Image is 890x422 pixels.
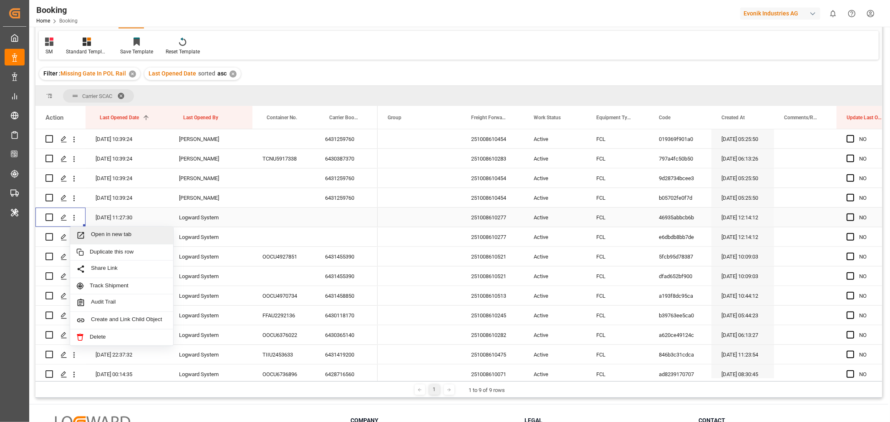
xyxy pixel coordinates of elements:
div: [DATE] 10:39:24 [86,149,169,168]
div: Press SPACE to select this row. [35,286,378,306]
div: [DATE] 10:09:03 [711,266,774,286]
span: Freight Forwarder's Reference No. [471,115,506,121]
div: e6dbdb8bb7de [649,227,711,246]
div: FCL [586,364,649,384]
div: OOCU4970734 [252,286,315,305]
div: b39763ee5ca0 [649,306,711,325]
div: FCL [586,325,649,344]
div: FCL [586,286,649,305]
div: NO [859,228,889,247]
div: [PERSON_NAME] [169,149,252,168]
div: Active [524,208,586,227]
div: 5fcb95d78387 [649,247,711,266]
div: [DATE] 05:44:23 [711,306,774,325]
span: Comments/Remarks [784,115,819,121]
div: 019369f901a0 [649,129,711,148]
div: 251008610454 [461,129,524,148]
div: Active [524,286,586,305]
div: Logward System [169,345,252,364]
span: Equipment Type [596,115,631,121]
span: Work Status [534,115,561,121]
div: 6431419200 [315,345,378,364]
div: 6430365140 [315,325,378,344]
div: Action [45,114,63,121]
div: [DATE] 05:25:50 [711,188,774,207]
div: FCL [586,306,649,325]
div: Press SPACE to select this row. [35,364,378,384]
div: Press SPACE to select this row. [35,168,378,188]
span: Group [388,115,401,121]
div: dfad652bf900 [649,266,711,286]
div: 1 [429,384,440,395]
div: [DATE] 22:37:32 [86,345,169,364]
div: Logward System [169,227,252,246]
div: Logward System [169,286,252,305]
div: FCL [586,168,649,188]
div: 251008610282 [461,325,524,344]
div: 6431259760 [315,168,378,188]
span: Missing Gate In POL Rail [61,70,126,77]
div: Active [524,129,586,148]
span: Filter : [43,70,61,77]
div: Logward System [169,306,252,325]
div: TIIU2453633 [252,345,315,364]
div: b05702fe0f7d [649,188,711,207]
div: FCL [586,345,649,364]
div: FCL [586,129,649,148]
div: NO [859,208,889,227]
div: [PERSON_NAME] [169,188,252,207]
div: TCNU5917338 [252,149,315,168]
div: [DATE] 10:44:12 [711,286,774,305]
button: Evonik Industries AG [740,5,824,21]
div: 6431458850 [315,286,378,305]
div: 6430118170 [315,306,378,325]
div: Press SPACE to select this row. [35,129,378,149]
div: Press SPACE to select this row. [35,208,378,227]
div: [PERSON_NAME] [169,129,252,148]
div: NO [859,188,889,208]
div: NO [859,149,889,168]
div: Press SPACE to select this row. [35,306,378,325]
div: Press SPACE to select this row. [35,149,378,168]
span: Last Opened Date [149,70,196,77]
div: Standard Templates [66,48,108,55]
div: [DATE] 12:14:12 [711,227,774,246]
div: FCL [586,149,649,168]
div: 251008610277 [461,208,524,227]
div: 251008610283 [461,149,524,168]
div: 251008610475 [461,345,524,364]
div: Active [524,306,586,325]
div: 6431455390 [315,266,378,286]
div: 251008610521 [461,266,524,286]
div: FFAU2292136 [252,306,315,325]
div: NO [859,326,889,345]
span: Carrier SCAC [82,93,112,99]
span: asc [217,70,227,77]
div: Logward System [169,266,252,286]
div: FCL [586,227,649,246]
div: Active [524,168,586,188]
div: Logward System [169,247,252,266]
a: Home [36,18,50,24]
div: [DATE] 00:14:35 [86,364,169,384]
div: SM [45,48,53,55]
div: 251008610454 [461,188,524,207]
div: ✕ [129,70,136,78]
div: Active [524,364,586,384]
div: 846b3c31cdca [649,345,711,364]
div: FCL [586,188,649,207]
span: Container No. [267,115,297,121]
div: [DATE] 06:13:27 [711,325,774,344]
div: 46935abbcb6b [649,208,711,227]
span: Last Opened Date [100,115,139,121]
div: 251008610245 [461,306,524,325]
div: FCL [586,266,649,286]
div: [DATE] 05:25:50 [711,168,774,188]
button: show 0 new notifications [824,4,842,23]
div: Logward System [169,208,252,227]
div: Press SPACE to select this row. [35,227,378,247]
div: [DATE] 12:14:12 [711,208,774,227]
div: 6431259760 [315,129,378,148]
div: FCL [586,247,649,266]
div: Active [524,188,586,207]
